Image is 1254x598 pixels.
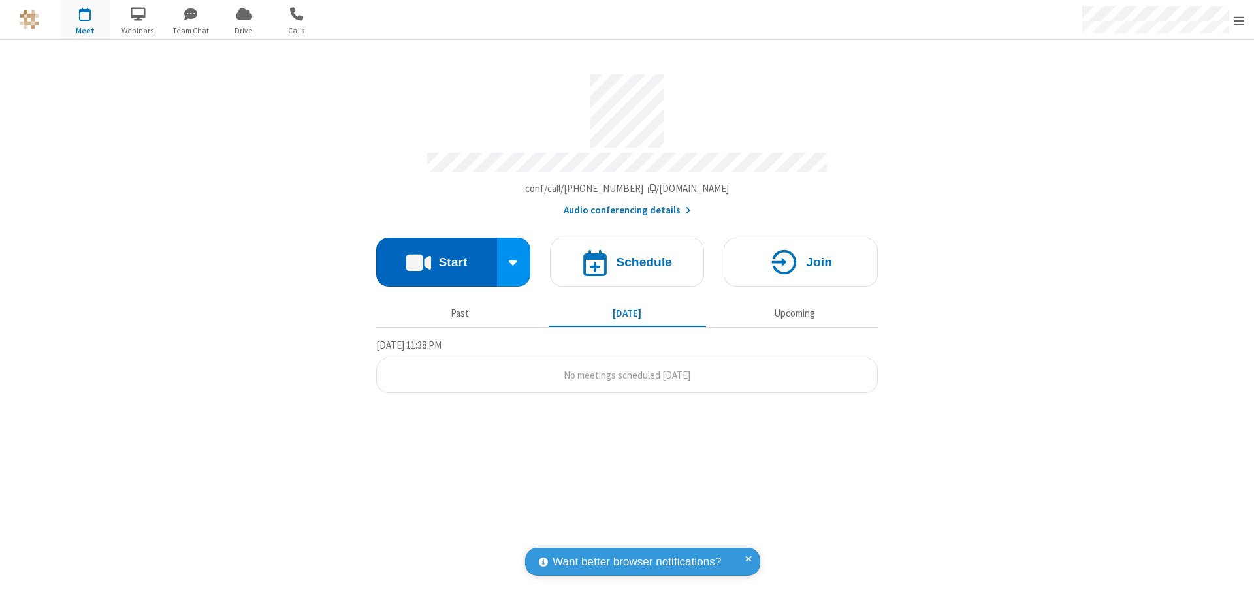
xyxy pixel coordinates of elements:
[806,256,832,268] h4: Join
[497,238,531,287] div: Start conference options
[376,238,497,287] button: Start
[20,10,39,29] img: QA Selenium DO NOT DELETE OR CHANGE
[272,25,321,37] span: Calls
[553,554,721,571] span: Want better browser notifications?
[724,238,878,287] button: Join
[219,25,268,37] span: Drive
[564,203,691,218] button: Audio conferencing details
[549,301,706,326] button: [DATE]
[376,339,442,351] span: [DATE] 11:38 PM
[381,301,539,326] button: Past
[616,256,672,268] h4: Schedule
[61,25,110,37] span: Meet
[438,256,467,268] h4: Start
[167,25,216,37] span: Team Chat
[716,301,873,326] button: Upcoming
[525,182,730,195] span: Copy my meeting room link
[564,369,690,381] span: No meetings scheduled [DATE]
[114,25,163,37] span: Webinars
[525,181,730,197] button: Copy my meeting room linkCopy my meeting room link
[376,65,878,218] section: Account details
[550,238,704,287] button: Schedule
[376,338,878,394] section: Today's Meetings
